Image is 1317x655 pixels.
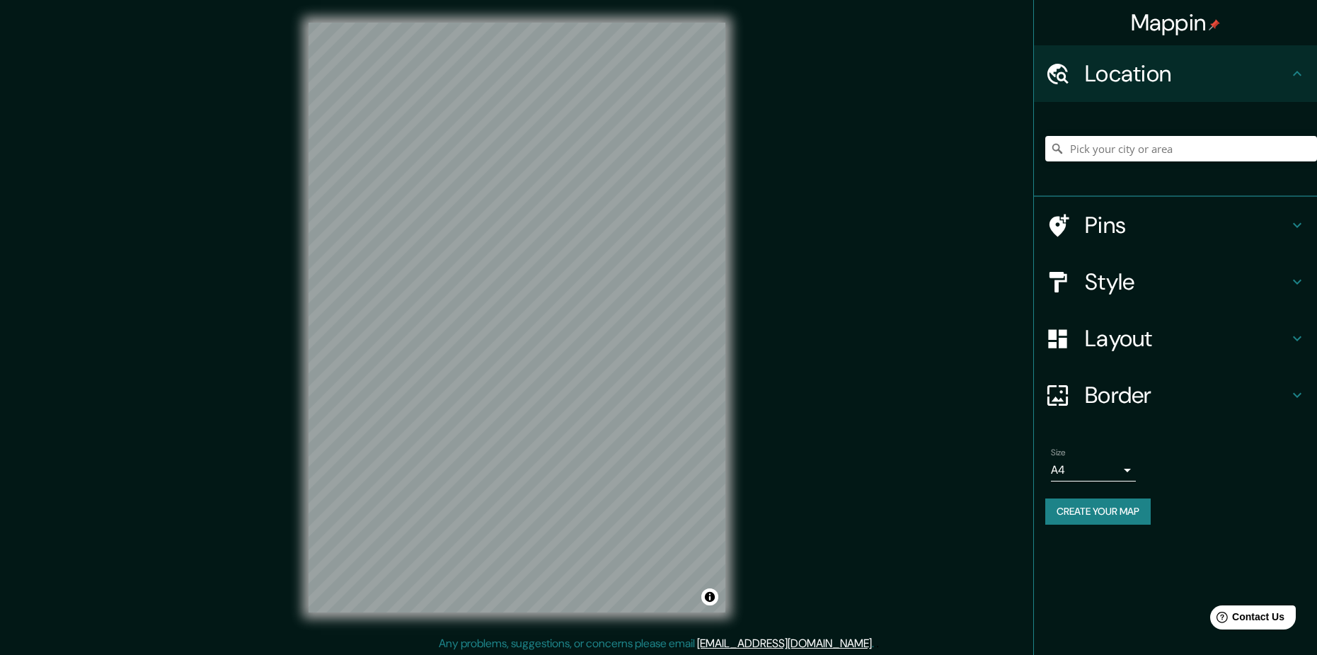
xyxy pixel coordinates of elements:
h4: Style [1085,268,1289,296]
h4: Border [1085,381,1289,409]
div: Style [1034,254,1317,310]
canvas: Map [309,23,725,613]
button: Toggle attribution [701,588,718,605]
div: A4 [1051,459,1136,482]
p: Any problems, suggestions, or concerns please email . [439,635,874,652]
a: [EMAIL_ADDRESS][DOMAIN_NAME] [697,636,872,651]
h4: Layout [1085,324,1289,353]
div: . [876,635,879,652]
h4: Pins [1085,211,1289,239]
input: Pick your city or area [1045,136,1317,161]
button: Create your map [1045,499,1151,525]
iframe: Help widget launcher [1191,600,1301,639]
img: pin-icon.png [1209,19,1220,30]
div: Layout [1034,310,1317,367]
div: Location [1034,45,1317,102]
div: . [874,635,876,652]
label: Size [1051,447,1066,459]
h4: Location [1085,59,1289,88]
div: Border [1034,367,1317,423]
div: Pins [1034,197,1317,254]
h4: Mappin [1131,8,1221,37]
